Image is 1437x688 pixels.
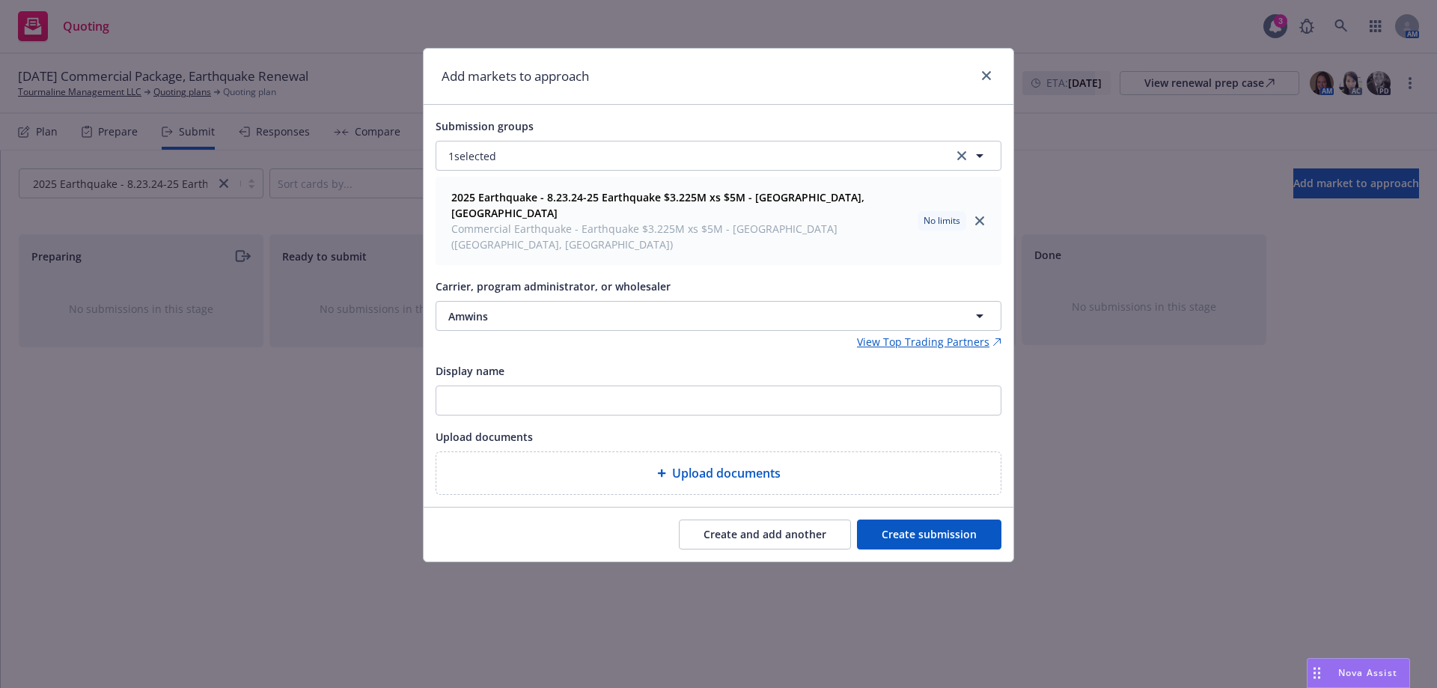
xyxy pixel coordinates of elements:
span: Submission groups [436,119,534,133]
div: Drag to move [1308,659,1326,687]
a: clear selection [953,147,971,165]
a: close [977,67,995,85]
button: Create submission [857,520,1001,550]
strong: 2025 Earthquake - 8.23.24-25 Earthquake $3.225M xs $5M - [GEOGRAPHIC_DATA], [GEOGRAPHIC_DATA] [451,190,864,220]
span: Carrier, program administrator, or wholesaler [436,279,671,293]
span: No limits [924,214,960,228]
span: Nova Assist [1338,666,1397,679]
span: Display name [436,364,504,378]
button: Nova Assist [1307,658,1410,688]
button: 1selectedclear selection [436,141,1001,171]
span: Upload documents [672,464,781,482]
div: Upload documents [436,451,1001,495]
span: 1 selected [448,148,496,164]
span: Commercial Earthquake - Earthquake $3.225M xs $5M - [GEOGRAPHIC_DATA] ([GEOGRAPHIC_DATA], [GEOGRA... [451,221,912,252]
h1: Add markets to approach [442,67,589,86]
a: View Top Trading Partners [857,334,1001,350]
a: close [971,212,989,230]
span: Upload documents [436,430,533,444]
button: Amwins [436,301,1001,331]
span: Amwins [448,308,918,324]
button: Create and add another [679,520,851,550]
